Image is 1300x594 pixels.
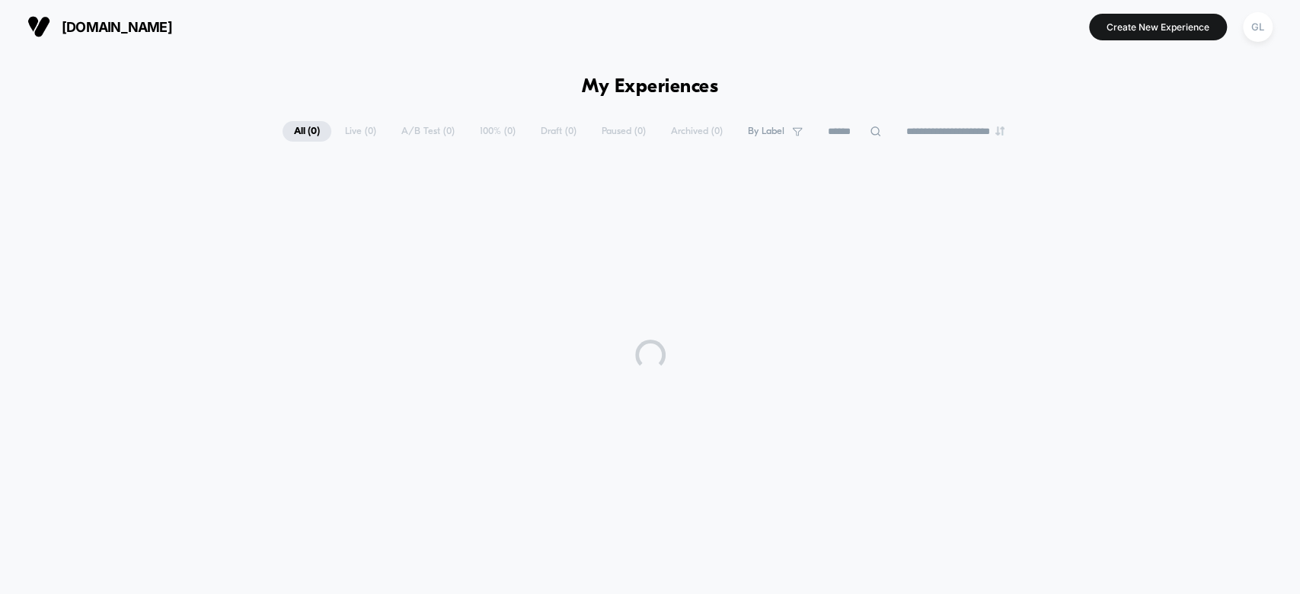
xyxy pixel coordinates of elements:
[1243,12,1273,42] div: GL
[1089,14,1227,40] button: Create New Experience
[62,19,172,35] span: [DOMAIN_NAME]
[23,14,177,39] button: [DOMAIN_NAME]
[748,126,784,137] span: By Label
[995,126,1005,136] img: end
[27,15,50,38] img: Visually logo
[283,121,331,142] span: All ( 0 )
[582,76,718,98] h1: My Experiences
[1238,11,1277,43] button: GL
